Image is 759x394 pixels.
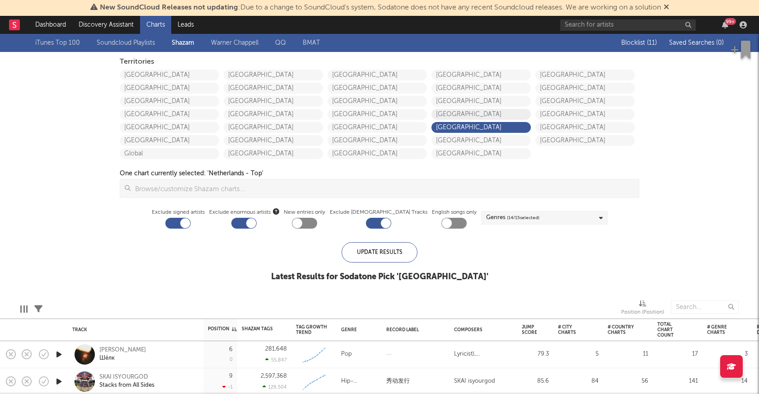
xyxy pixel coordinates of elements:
a: iTunes Top 100 [35,38,80,48]
a: Discovery Assistant [72,16,140,34]
div: 55,847 [265,357,287,363]
input: Search for artists [560,19,696,31]
div: 129,504 [262,384,287,390]
div: Stacks from All Sides [99,381,155,389]
a: [GEOGRAPHIC_DATA] [224,122,323,133]
a: [GEOGRAPHIC_DATA] [535,135,635,146]
div: Territories [120,56,639,67]
a: [GEOGRAPHIC_DATA] [224,135,323,146]
div: SKAI isyourgod [454,376,495,387]
a: [GEOGRAPHIC_DATA] [431,83,531,94]
div: Hip-Hop/Rap [341,376,377,387]
div: 9 [229,373,233,379]
a: [GEOGRAPHIC_DATA] [431,148,531,159]
div: 6 [229,347,233,352]
div: Shazam Tags [242,326,273,332]
a: [GEOGRAPHIC_DATA] [328,96,427,107]
span: ( 14 / 15 selected) [507,212,539,223]
div: Lyricist), [PERSON_NAME] [PERSON_NAME], [PERSON_NAME] [PERSON_NAME] (Composer, [PERSON_NAME], [PE... [454,349,513,360]
div: # Country Charts [608,324,635,335]
div: Pop [341,349,352,360]
a: [PERSON_NAME]Шёлк [99,346,146,362]
a: Global [120,148,219,159]
label: Exclude signed artists [152,207,205,218]
div: 5 [558,349,599,360]
a: [GEOGRAPHIC_DATA] [224,148,323,159]
a: [GEOGRAPHIC_DATA] [120,109,219,120]
div: 281,648 [265,346,287,352]
div: Track [72,327,194,333]
button: 99+ [722,21,728,28]
a: [GEOGRAPHIC_DATA] [328,135,427,146]
span: Saved Searches [669,40,724,46]
span: Exclude enormous artists [209,207,279,218]
a: [GEOGRAPHIC_DATA] [431,122,531,133]
div: # City Charts [558,324,585,335]
a: BMAT [303,38,320,48]
div: 2,597,368 [261,373,287,379]
div: 11 [608,349,648,360]
a: [GEOGRAPHIC_DATA] [224,96,323,107]
div: Latest Results for Sodatone Pick ' [GEOGRAPHIC_DATA] ' [271,272,488,282]
span: : Due to a change to SoundCloud's system, Sodatone does not have any recent Soundcloud releases. ... [100,4,661,11]
div: SKAI ISYOURGOD [99,373,155,381]
div: 99 + [725,18,736,25]
div: 84 [558,376,599,387]
a: [GEOGRAPHIC_DATA] [328,70,427,80]
a: [GEOGRAPHIC_DATA] [120,135,219,146]
div: Jump Score [522,324,537,335]
a: [GEOGRAPHIC_DATA] [120,83,219,94]
div: Filters [34,296,42,322]
div: One chart currently selected: ' Netherlands - Top ' [120,168,263,179]
button: Exclude enormous artists [273,207,279,216]
div: -1 [222,384,233,390]
div: Record Label [386,327,440,333]
a: Leads [171,16,200,34]
div: Total Chart Count [657,322,684,338]
div: 14 [707,376,748,387]
a: [GEOGRAPHIC_DATA] [328,83,427,94]
a: [GEOGRAPHIC_DATA] [535,83,635,94]
span: ( 11 ) [647,40,657,46]
div: Composers [454,327,508,333]
label: New entries only [284,207,325,218]
a: [GEOGRAPHIC_DATA] [535,109,635,120]
a: Warner Chappell [211,38,258,48]
div: 秀动发行 [386,376,410,387]
div: Шёлк [99,354,146,362]
div: Position [208,326,237,332]
input: Browse/customize Shazam charts... [131,179,639,197]
a: [GEOGRAPHIC_DATA] [431,96,531,107]
div: [PERSON_NAME] [99,346,146,354]
a: SKAI ISYOURGODStacks from All Sides [99,373,155,389]
label: English songs only [432,207,477,218]
div: 79.3 [522,349,549,360]
a: [GEOGRAPHIC_DATA] [120,96,219,107]
a: [GEOGRAPHIC_DATA] [535,96,635,107]
div: Position (Position) [621,307,664,318]
a: [GEOGRAPHIC_DATA] [535,122,635,133]
a: [GEOGRAPHIC_DATA] [120,122,219,133]
span: Blocklist [621,40,657,46]
a: Dashboard [29,16,72,34]
a: [GEOGRAPHIC_DATA] [328,148,427,159]
span: Dismiss [664,4,669,11]
a: [GEOGRAPHIC_DATA] [120,70,219,80]
div: Position (Position) [621,296,664,322]
div: 56 [608,376,648,387]
div: 141 [657,376,698,387]
div: 17 [657,349,698,360]
a: QQ [275,38,286,48]
a: [GEOGRAPHIC_DATA] [535,70,635,80]
div: 85.6 [522,376,549,387]
div: 0 [230,357,233,362]
a: Charts [140,16,171,34]
a: [GEOGRAPHIC_DATA] [431,70,531,80]
a: [GEOGRAPHIC_DATA] [431,109,531,120]
a: [GEOGRAPHIC_DATA] [224,109,323,120]
div: Tag Growth Trend [296,324,328,335]
div: Genres [486,212,539,223]
a: [GEOGRAPHIC_DATA] [431,135,531,146]
a: [GEOGRAPHIC_DATA] [224,70,323,80]
a: [GEOGRAPHIC_DATA] [328,122,427,133]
